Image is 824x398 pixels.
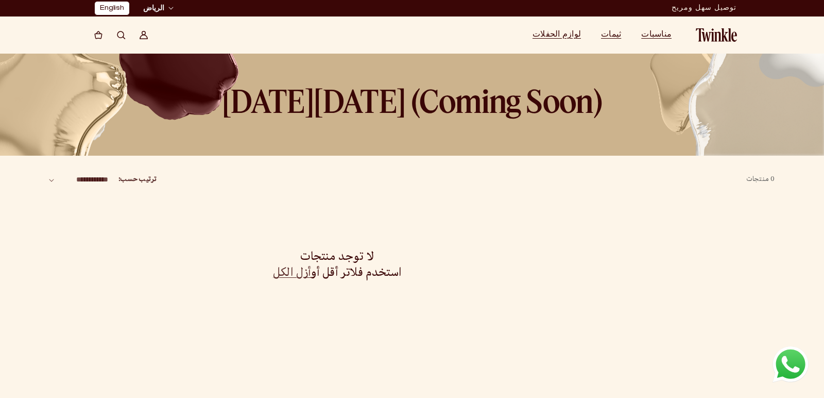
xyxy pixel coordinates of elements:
label: ترتيب حسب: [118,174,157,185]
a: مناسبات [641,31,672,39]
p: توصيل سهل ومريح [672,1,736,16]
summary: مناسبات [635,25,685,45]
a: English [100,3,124,14]
span: 0 منتجات [747,175,775,184]
summary: لوازم الحفلات [526,25,595,45]
div: إعلان [672,1,736,16]
span: الرياض [143,3,164,14]
img: Twinkle [696,28,737,42]
a: أزل الكل [273,266,311,281]
a: ثيمات [601,31,621,39]
h2: لا توجد منتجات استخدم فلاتر أقل أو [57,250,618,281]
summary: يبحث [110,24,132,46]
summary: ثيمات [595,25,635,45]
a: لوازم الحفلات [533,31,581,39]
button: الرياض [140,3,177,14]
